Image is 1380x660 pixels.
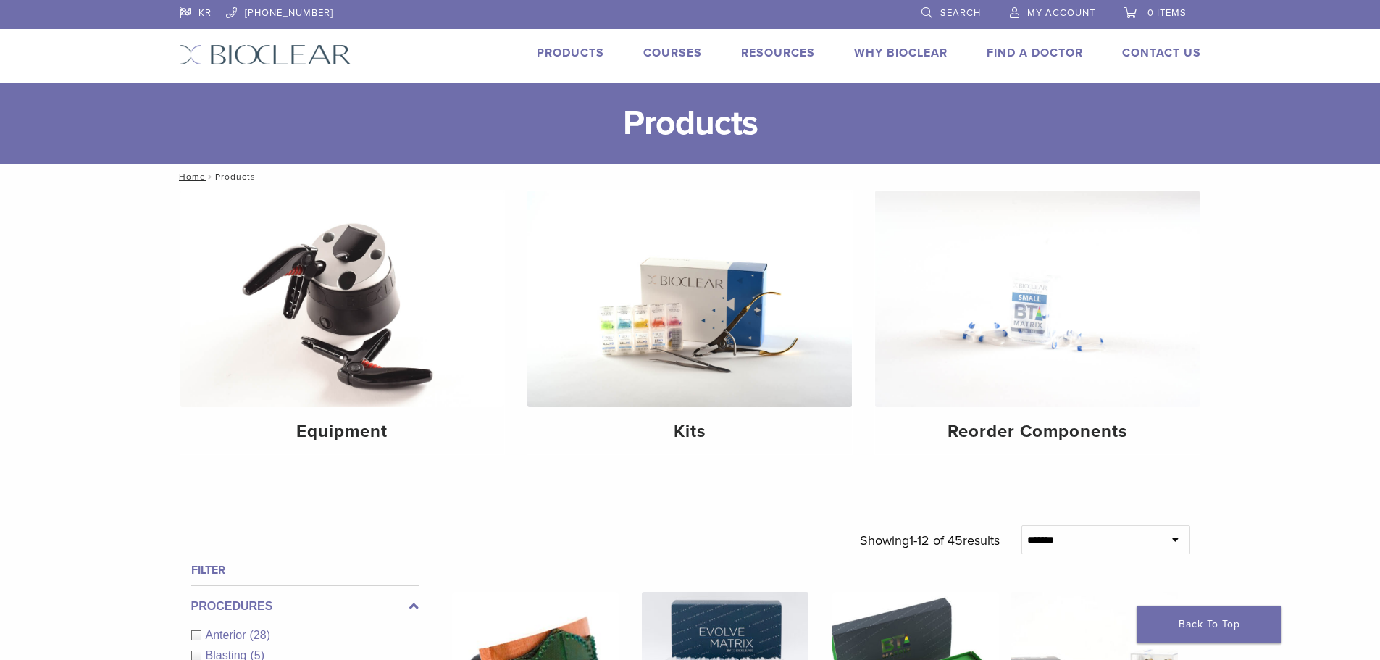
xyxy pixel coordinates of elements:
[191,561,419,579] h4: Filter
[1027,7,1095,19] span: My Account
[539,419,840,445] h4: Kits
[875,191,1200,407] img: Reorder Components
[527,191,852,407] img: Kits
[537,46,604,60] a: Products
[643,46,702,60] a: Courses
[875,191,1200,454] a: Reorder Components
[180,191,505,454] a: Equipment
[987,46,1083,60] a: Find A Doctor
[854,46,948,60] a: Why Bioclear
[887,419,1188,445] h4: Reorder Components
[1147,7,1187,19] span: 0 items
[180,191,505,407] img: Equipment
[191,598,419,615] label: Procedures
[175,172,206,182] a: Home
[250,629,270,641] span: (28)
[180,44,351,65] img: Bioclear
[169,164,1212,190] nav: Products
[909,532,963,548] span: 1-12 of 45
[741,46,815,60] a: Resources
[206,629,250,641] span: Anterior
[940,7,981,19] span: Search
[1137,606,1281,643] a: Back To Top
[206,173,215,180] span: /
[1122,46,1201,60] a: Contact Us
[860,525,1000,556] p: Showing results
[527,191,852,454] a: Kits
[192,419,493,445] h4: Equipment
